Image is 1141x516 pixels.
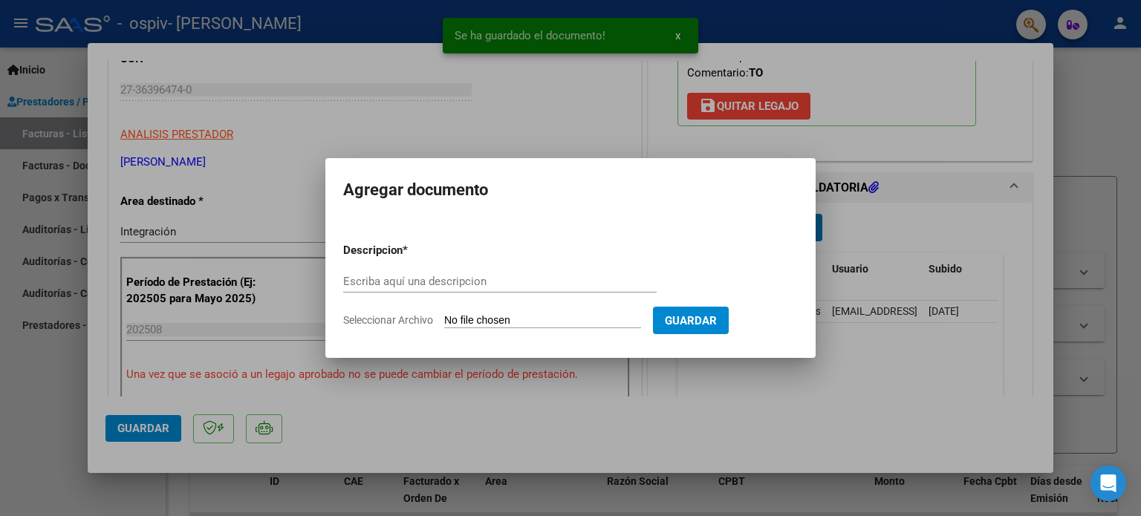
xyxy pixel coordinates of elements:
[1090,466,1126,501] div: Open Intercom Messenger
[343,314,433,326] span: Seleccionar Archivo
[343,242,480,259] p: Descripcion
[343,176,798,204] h2: Agregar documento
[665,314,717,327] span: Guardar
[653,307,729,334] button: Guardar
